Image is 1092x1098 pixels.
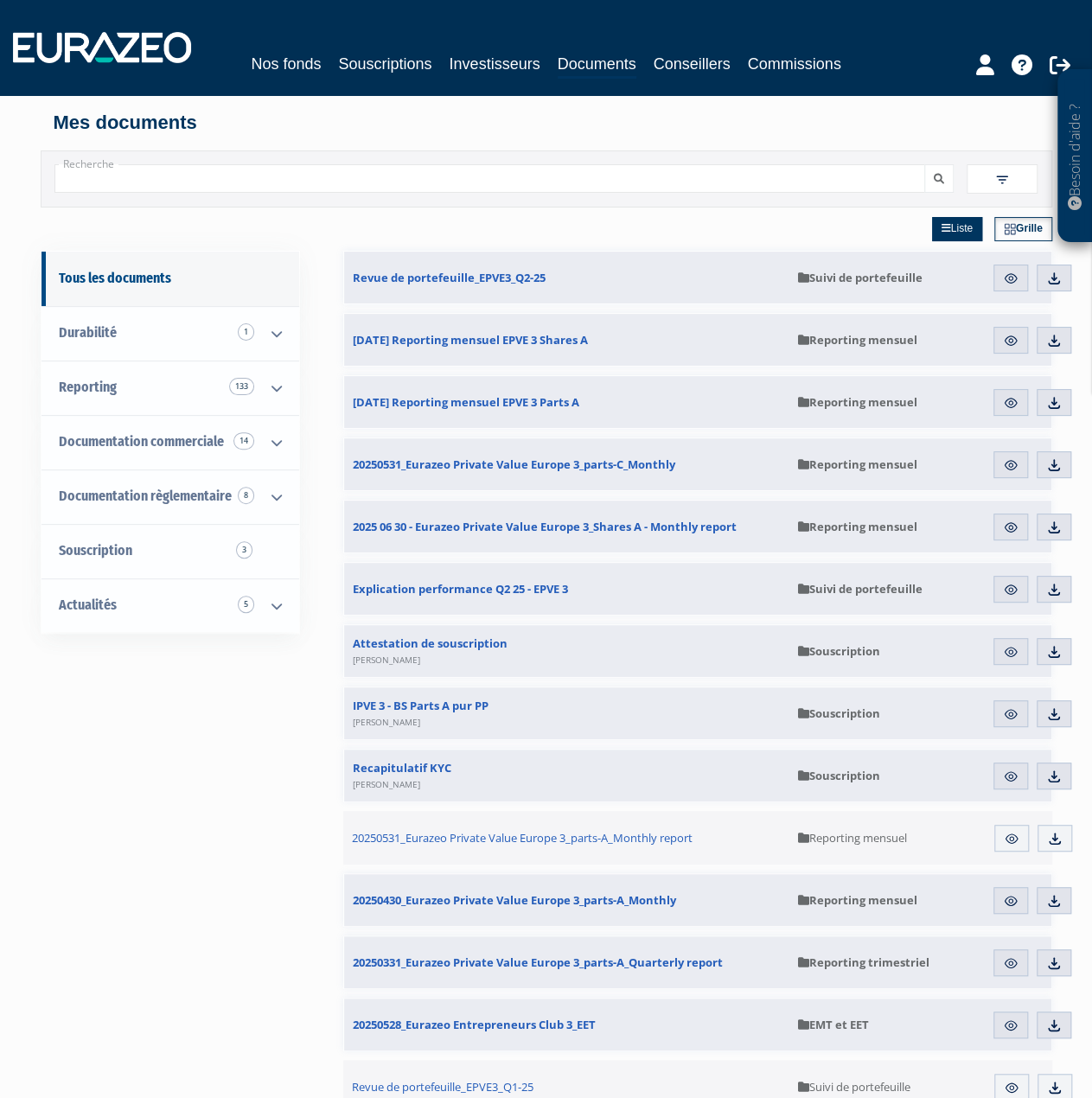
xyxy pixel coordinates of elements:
a: Investisseurs [449,52,540,76]
a: Tous les documents [42,252,299,306]
p: Besoin d'aide ? [1065,79,1085,234]
span: 14 [233,432,254,450]
img: download.svg [1046,457,1062,473]
img: filter.svg [994,172,1010,188]
img: eye.svg [1003,955,1019,971]
a: Nos fonds [251,52,321,76]
a: Durabilité 1 [42,306,299,361]
img: download.svg [1046,955,1062,971]
a: Revue de portefeuille_EPVE3_Q2-25 [344,252,789,303]
span: Suivi de portefeuille [798,1079,910,1095]
span: 20250331_Eurazeo Private Value Europe 3_parts-A_Quarterly report [353,954,723,970]
img: download.svg [1047,831,1063,846]
span: [PERSON_NAME] [353,778,420,790]
a: Conseillers [654,52,731,76]
img: download.svg [1047,1080,1063,1095]
img: eye.svg [1003,1018,1019,1033]
a: Commissions [748,52,841,76]
img: download.svg [1046,271,1062,286]
img: download.svg [1046,769,1062,784]
span: [DATE] Reporting mensuel EPVE 3 Shares A [353,332,588,348]
span: Souscription [798,768,880,783]
span: Reporting mensuel [798,892,917,908]
span: Reporting mensuel [798,830,907,846]
a: IPVE 3 - BS Parts A pur PP[PERSON_NAME] [344,687,789,739]
img: download.svg [1046,520,1062,535]
a: 20250430_Eurazeo Private Value Europe 3_parts-A_Monthly [344,874,789,926]
a: Documentation commerciale 14 [42,415,299,469]
img: download.svg [1046,1018,1062,1033]
input: Recherche [54,164,926,193]
a: Explication performance Q2 25 - EPVE 3 [344,563,789,615]
span: Durabilité [59,324,117,341]
span: 2025 06 30 - Eurazeo Private Value Europe 3_Shares A - Monthly report [353,519,737,534]
span: Reporting mensuel [798,456,917,472]
img: eye.svg [1003,271,1019,286]
img: download.svg [1046,333,1062,348]
span: Reporting trimestriel [798,954,929,970]
img: download.svg [1046,893,1062,909]
a: Actualités 5 [42,578,299,633]
span: Explication performance Q2 25 - EPVE 3 [353,581,568,597]
span: IPVE 3 - BS Parts A pur PP [353,698,489,729]
a: Documents [558,52,636,79]
span: [PERSON_NAME] [353,654,420,666]
a: Grille [994,217,1052,241]
span: 20250531_Eurazeo Private Value Europe 3_parts-A_Monthly report [352,830,693,846]
img: download.svg [1046,644,1062,660]
span: [PERSON_NAME] [353,716,420,728]
img: 1732889491-logotype_eurazeo_blanc_rvb.png [13,32,191,63]
img: eye.svg [1003,893,1019,909]
span: Reporting [59,379,117,395]
a: Documentation règlementaire 8 [42,469,299,524]
img: eye.svg [1003,457,1019,473]
a: 2025 06 30 - Eurazeo Private Value Europe 3_Shares A - Monthly report [344,501,789,552]
span: Attestation de souscription [353,635,508,667]
a: Souscriptions [338,52,431,76]
span: Reporting mensuel [798,519,917,534]
img: eye.svg [1003,582,1019,597]
a: Souscription3 [42,524,299,578]
h4: Mes documents [54,112,1039,133]
img: download.svg [1046,582,1062,597]
a: Recapitulatif KYC[PERSON_NAME] [344,750,789,801]
a: [DATE] Reporting mensuel EPVE 3 Parts A [344,376,789,428]
span: Revue de portefeuille_EPVE3_Q1-25 [352,1079,533,1095]
img: eye.svg [1003,395,1019,411]
img: eye.svg [1003,520,1019,535]
span: Recapitulatif KYC [353,760,451,791]
span: 3 [236,541,252,559]
span: [DATE] Reporting mensuel EPVE 3 Parts A [353,394,579,410]
img: eye.svg [1004,831,1019,846]
span: 1 [238,323,254,341]
img: eye.svg [1003,706,1019,722]
span: Souscription [798,705,880,721]
span: Suivi de portefeuille [798,581,923,597]
span: 20250430_Eurazeo Private Value Europe 3_parts-A_Monthly [353,892,676,908]
span: 20250531_Eurazeo Private Value Europe 3_parts-C_Monthly [353,456,675,472]
span: Actualités [59,597,117,613]
span: Revue de portefeuille_EPVE3_Q2-25 [353,270,546,285]
a: [DATE] Reporting mensuel EPVE 3 Shares A [344,314,789,366]
a: 20250528_Eurazeo Entrepreneurs Club 3_EET [344,999,789,1050]
span: 133 [229,378,254,395]
img: eye.svg [1003,644,1019,660]
img: eye.svg [1003,333,1019,348]
span: Documentation règlementaire [59,488,232,504]
span: 20250528_Eurazeo Entrepreneurs Club 3_EET [353,1017,596,1032]
img: eye.svg [1004,1080,1019,1095]
img: grid.svg [1004,223,1016,235]
img: download.svg [1046,395,1062,411]
img: download.svg [1046,706,1062,722]
a: Attestation de souscription[PERSON_NAME] [344,625,789,677]
a: 20250531_Eurazeo Private Value Europe 3_parts-C_Monthly [344,438,789,490]
span: 5 [238,596,254,613]
img: eye.svg [1003,769,1019,784]
span: EMT et EET [798,1017,869,1032]
a: Liste [932,217,982,241]
span: 8 [238,487,254,504]
span: Souscription [798,643,880,659]
a: 20250331_Eurazeo Private Value Europe 3_parts-A_Quarterly report [344,936,789,988]
span: Reporting mensuel [798,332,917,348]
span: Reporting mensuel [798,394,917,410]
